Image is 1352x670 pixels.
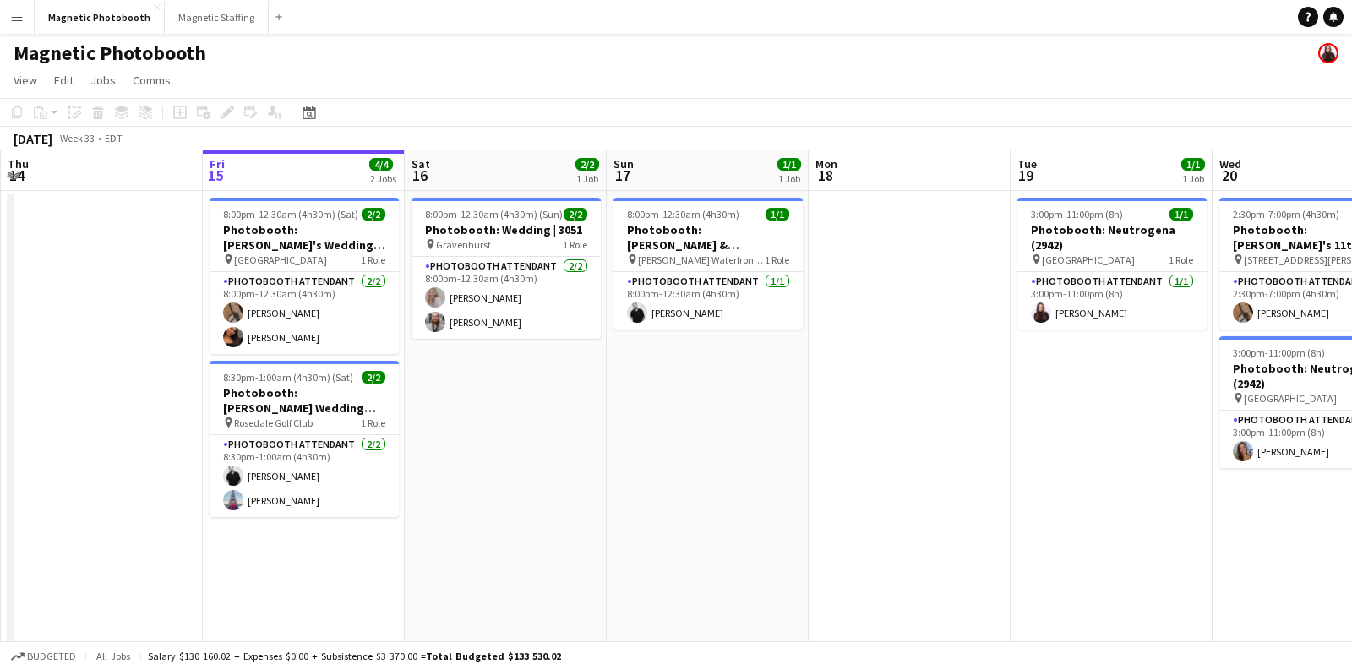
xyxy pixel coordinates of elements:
app-card-role: Photobooth Attendant2/28:00pm-12:30am (4h30m)[PERSON_NAME][PERSON_NAME] [412,257,601,339]
span: 2/2 [564,208,587,221]
span: Tue [1017,156,1037,172]
span: [GEOGRAPHIC_DATA] [1042,253,1135,266]
span: 8:30pm-1:00am (4h30m) (Sat) [223,371,353,384]
app-job-card: 8:00pm-12:30am (4h30m) (Mon)1/1Photobooth: [PERSON_NAME] & [PERSON_NAME] (2891) [PERSON_NAME] Wat... [613,198,803,330]
span: 8:00pm-12:30am (4h30m) (Sat) [223,208,358,221]
h3: Photobooth: [PERSON_NAME]'s Wedding | 3132 [210,222,399,253]
span: 1/1 [1181,158,1205,171]
app-job-card: 8:00pm-12:30am (4h30m) (Sat)2/2Photobooth: [PERSON_NAME]'s Wedding | 3132 [GEOGRAPHIC_DATA]1 Role... [210,198,399,354]
span: 1/1 [1169,208,1193,221]
span: All jobs [93,650,134,662]
div: [DATE] [14,130,52,147]
span: 18 [813,166,837,185]
span: Sat [412,156,430,172]
span: Total Budgeted $133 530.02 [426,650,561,662]
a: Edit [47,69,80,91]
div: EDT [105,132,123,144]
h3: Photobooth: [PERSON_NAME] & [PERSON_NAME] (2891) [613,222,803,253]
span: Week 33 [56,132,98,144]
span: Mon [815,156,837,172]
h3: Photobooth: Wedding | 3051 [412,222,601,237]
span: 2/2 [362,208,385,221]
span: [GEOGRAPHIC_DATA] [234,253,327,266]
span: Sun [613,156,634,172]
span: 1 Role [361,253,385,266]
span: 19 [1015,166,1037,185]
app-card-role: Photobooth Attendant2/28:00pm-12:30am (4h30m)[PERSON_NAME][PERSON_NAME] [210,272,399,354]
div: 1 Job [778,172,800,185]
span: 3:00pm-11:00pm (8h) [1031,208,1123,221]
span: Edit [54,73,74,88]
span: 3:00pm-11:00pm (8h) [1233,346,1325,359]
app-user-avatar: Maria Lopes [1318,43,1338,63]
a: View [7,69,44,91]
app-job-card: 3:00pm-11:00pm (8h)1/1Photobooth: Neutrogena (2942) [GEOGRAPHIC_DATA]1 RolePhotobooth Attendant1/... [1017,198,1207,330]
app-job-card: 8:30pm-1:00am (4h30m) (Sat)2/2Photobooth: [PERSON_NAME] Wedding |3116 Rosedale Golf Club1 RolePho... [210,361,399,517]
app-card-role: Photobooth Attendant2/28:30pm-1:00am (4h30m)[PERSON_NAME][PERSON_NAME] [210,435,399,517]
span: Comms [133,73,171,88]
div: 1 Job [576,172,598,185]
span: 8:00pm-12:30am (4h30m) (Mon) [627,208,766,221]
span: 14 [5,166,29,185]
span: 2/2 [575,158,599,171]
span: 20 [1217,166,1241,185]
span: 4/4 [369,158,393,171]
span: 1/1 [777,158,801,171]
span: 2/2 [362,371,385,384]
span: Gravenhurst [436,238,491,251]
span: 1 Role [361,417,385,429]
a: Jobs [84,69,123,91]
app-card-role: Photobooth Attendant1/13:00pm-11:00pm (8h)[PERSON_NAME] [1017,272,1207,330]
div: 1 Job [1182,172,1204,185]
span: Thu [8,156,29,172]
button: Budgeted [8,647,79,666]
button: Magnetic Photobooth [35,1,165,34]
span: 1 Role [1169,253,1193,266]
h3: Photobooth: [PERSON_NAME] Wedding |3116 [210,385,399,416]
span: 1/1 [766,208,789,221]
span: View [14,73,37,88]
div: Salary $130 160.02 + Expenses $0.00 + Subsistence $3 370.00 = [148,650,561,662]
span: Wed [1219,156,1241,172]
h1: Magnetic Photobooth [14,41,206,66]
span: Fri [210,156,225,172]
a: Comms [126,69,177,91]
span: 15 [207,166,225,185]
span: Jobs [90,73,116,88]
span: 2:30pm-7:00pm (4h30m) [1233,208,1339,221]
span: [PERSON_NAME] Waterfront Estate [638,253,765,266]
div: 2 Jobs [370,172,396,185]
app-card-role: Photobooth Attendant1/18:00pm-12:30am (4h30m)[PERSON_NAME] [613,272,803,330]
button: Magnetic Staffing [165,1,269,34]
span: [GEOGRAPHIC_DATA] [1244,392,1337,405]
span: Budgeted [27,651,76,662]
span: 8:00pm-12:30am (4h30m) (Sun) [425,208,563,221]
app-job-card: 8:00pm-12:30am (4h30m) (Sun)2/2Photobooth: Wedding | 3051 Gravenhurst1 RolePhotobooth Attendant2/... [412,198,601,339]
span: Rosedale Golf Club [234,417,313,429]
span: 1 Role [765,253,789,266]
span: 17 [611,166,634,185]
span: 16 [409,166,430,185]
span: 1 Role [563,238,587,251]
h3: Photobooth: Neutrogena (2942) [1017,222,1207,253]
